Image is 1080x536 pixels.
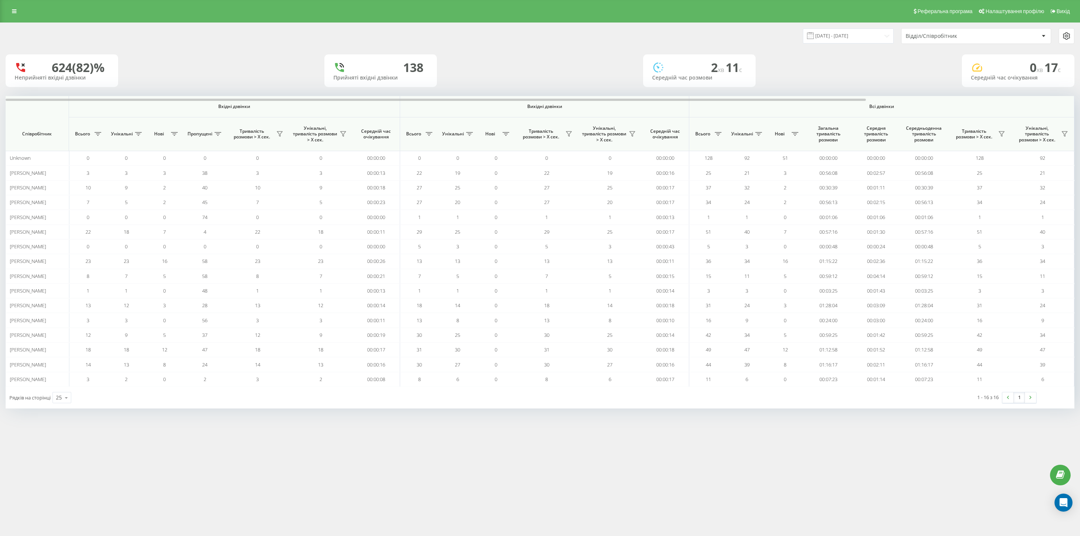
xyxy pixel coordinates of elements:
[900,151,948,165] td: 00:00:00
[163,287,166,294] span: 0
[89,104,380,110] span: Вхідні дзвінки
[256,317,259,324] span: 3
[900,313,948,327] td: 00:24:00
[1040,170,1045,176] span: 21
[163,243,166,250] span: 0
[804,180,852,195] td: 00:30:39
[202,199,207,206] span: 45
[352,269,400,284] td: 00:00:21
[256,243,259,250] span: 0
[852,298,900,313] td: 00:03:09
[125,214,127,221] span: 0
[256,287,259,294] span: 1
[418,273,421,279] span: 7
[417,199,422,206] span: 27
[804,195,852,210] td: 00:56:13
[977,184,982,191] span: 37
[707,214,710,221] span: 1
[10,155,31,161] span: Unknown
[784,199,786,206] span: 2
[495,199,497,206] span: 0
[418,214,421,221] span: 1
[852,180,900,195] td: 00:01:11
[609,287,611,294] span: 1
[544,184,549,191] span: 27
[456,214,459,221] span: 1
[352,180,400,195] td: 00:00:18
[1030,59,1044,75] span: 0
[202,287,207,294] span: 48
[352,298,400,313] td: 00:00:14
[852,313,900,327] td: 00:03:00
[163,317,166,324] span: 0
[495,214,497,221] span: 0
[149,131,169,137] span: Нові
[352,254,400,269] td: 00:00:26
[642,239,690,254] td: 00:00:43
[804,239,852,254] td: 00:00:48
[87,287,89,294] span: 1
[87,155,89,161] span: 0
[418,243,421,250] span: 5
[642,313,690,327] td: 00:00:10
[804,313,852,327] td: 00:24:00
[1015,125,1059,143] span: Унікальні, тривалість розмови > Х сек.
[544,258,549,264] span: 13
[318,258,323,264] span: 23
[642,254,690,269] td: 00:00:11
[124,302,129,309] span: 12
[319,214,322,221] span: 0
[744,170,750,176] span: 21
[418,287,421,294] span: 1
[1040,273,1045,279] span: 11
[642,195,690,210] td: 00:00:17
[706,184,711,191] span: 37
[852,151,900,165] td: 00:00:00
[85,302,91,309] span: 13
[978,243,981,250] span: 5
[495,273,497,279] span: 0
[900,269,948,284] td: 00:59:12
[711,59,726,75] span: 2
[977,302,982,309] span: 31
[726,59,742,75] span: 11
[712,104,1051,110] span: Всі дзвінки
[858,125,894,143] span: Середня тривалість розмови
[404,131,423,137] span: Всього
[319,243,322,250] span: 0
[442,131,464,137] span: Унікальні
[256,273,259,279] span: 8
[56,394,62,401] div: 25
[745,243,748,250] span: 3
[804,298,852,313] td: 01:28:04
[976,155,984,161] span: 128
[202,302,207,309] span: 28
[906,33,995,39] div: Відділ/Співробітник
[706,199,711,206] span: 34
[852,165,900,180] td: 00:02:57
[784,273,786,279] span: 5
[319,317,322,324] span: 3
[87,170,89,176] span: 3
[358,128,394,140] span: Середній час очікування
[607,258,612,264] span: 13
[852,225,900,239] td: 00:01:30
[985,8,1044,14] span: Налаштування профілю
[609,273,611,279] span: 5
[352,284,400,298] td: 00:00:13
[952,128,996,140] span: Тривалість розмови > Х сек.
[784,228,786,235] span: 7
[163,155,166,161] span: 0
[202,317,207,324] span: 56
[495,243,497,250] span: 0
[480,131,500,137] span: Нові
[852,239,900,254] td: 00:00:24
[544,228,549,235] span: 29
[852,195,900,210] td: 00:02:15
[647,128,683,140] span: Середній час очікування
[495,170,497,176] span: 0
[852,254,900,269] td: 00:02:36
[783,155,788,161] span: 51
[784,170,786,176] span: 3
[706,273,711,279] span: 15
